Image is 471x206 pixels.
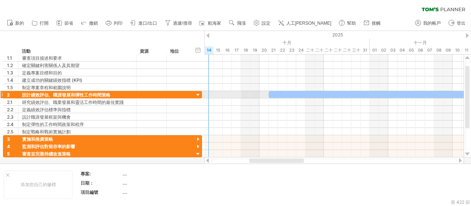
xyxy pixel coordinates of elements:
font: 打開 [40,21,49,26]
div: 2025年10月22日星期三 [278,46,287,54]
font: .... [123,171,127,177]
font: 1.2 [7,63,13,68]
font: 添加您自己的徽標 [21,182,56,187]
font: 10 [455,48,460,53]
a: 打開 [30,18,51,28]
font: 項目編號 [81,189,98,195]
div: 2025年10月28日星期二 [333,46,342,54]
div: 2025年10月30日，星期四 [351,46,361,54]
a: 幫助 [337,18,358,28]
font: 建立成功的關鍵績效指標 (KPI) [22,77,82,83]
a: 進口/出口 [128,18,159,28]
a: 人工[PERSON_NAME] [276,18,334,28]
div: 2025年11月1日星期六 [370,46,379,54]
font: 2 [7,92,10,98]
font: 研究績效評估、職業發展和靈活工作時間的最佳實踐 [22,99,124,105]
div: 2025年10月25日星期六 [305,46,315,54]
div: 2025年10月15日星期三 [213,46,223,54]
font: 2.2 [7,107,13,112]
font: 24 [298,48,304,53]
a: 節省 [54,18,75,28]
a: 列印 [104,18,125,28]
div: 2025年10月23日星期四 [287,46,296,54]
div: 2025年10月24日星期五 [296,46,305,54]
font: 第 422 節 [451,199,470,205]
font: 列印 [114,21,123,26]
font: 二十六 [315,48,323,60]
a: 接觸 [362,18,383,28]
font: 專案: [81,171,91,177]
div: 2025年11月7日，星期五 [425,46,434,54]
font: 15 [216,48,220,53]
div: 2025年10月27日星期一 [324,46,333,54]
font: 二十五 [306,48,314,60]
div: 2025年11月10日星期一 [453,46,462,54]
font: 11 [465,48,468,53]
font: 撤銷 [89,21,98,26]
font: 幫助 [347,21,356,26]
div: 2025年11月2日星期日 [379,46,388,54]
font: .... [123,180,127,186]
font: 18 [244,48,248,53]
font: 我的帳戶 [423,21,441,26]
font: 二十九 [343,48,351,60]
font: 04 [400,48,405,53]
font: 接觸 [372,21,380,26]
font: 5 [7,151,10,157]
a: 飛漲 [227,18,248,28]
div: 2025年10月18日星期六 [241,46,250,54]
font: 14 [207,48,211,53]
font: 制定專案章程和範圍說明 [22,85,71,90]
font: 3 [7,136,10,142]
font: 1.1 [7,55,12,61]
div: 2025年10月16日星期四 [223,46,232,54]
font: .... [123,189,127,195]
font: 09 [446,48,451,53]
div: 2025年11月3日星期一 [388,46,397,54]
font: 20 [262,48,267,53]
font: 新的 [15,21,24,26]
div: 2025年10月20日星期一 [259,46,269,54]
font: 飛漲 [237,21,246,26]
font: 2.5 [7,129,13,135]
div: 2025年10月29日星期三 [342,46,351,54]
div: 2025年10月14日星期二 [204,46,213,54]
font: 2.3 [7,114,14,120]
font: 4 [7,144,10,149]
font: 節省 [64,21,73,26]
font: 活動 [22,48,31,54]
font: 制定彈性的工作時間政策和程序 [22,122,84,127]
font: 過濾/搜尋 [173,21,192,26]
font: 21 [271,48,276,53]
font: 十一月 [414,40,427,45]
font: 17 [234,48,238,53]
font: 航海家 [208,21,221,26]
font: 設計績效評估、職涯發展和彈性工作時間策略 [22,92,110,98]
font: 31 [363,48,367,53]
div: 2025年11月8日星期六 [434,46,443,54]
font: 制定戰略和戰術實施計劃 [22,129,71,135]
font: 2.1 [7,99,13,105]
font: 定義專案目標和目的 [22,70,62,76]
a: 我的帳戶 [413,18,443,28]
font: 監測和評估對留存率的影響 [22,144,75,149]
font: 審查項目描述和要求 [22,55,62,61]
font: 二十七 [325,48,333,60]
font: 23 [289,48,294,53]
font: 審查並完善持續改進策略 [22,151,71,157]
font: 設計職涯發展框架與機會 [22,114,71,120]
font: 2025 [332,32,343,38]
font: 22 [280,48,285,53]
font: 06 [418,48,423,53]
font: 二十八 [334,48,342,60]
font: 人工[PERSON_NAME] [286,21,332,26]
div: 2025年10月17日星期五 [232,46,241,54]
div: 2025年10月19日星期日 [250,46,259,54]
font: 登出 [457,21,465,26]
font: 三十 [352,48,360,53]
font: 定義績效評估標準與指標 [22,107,71,112]
font: 1.5 [7,85,13,90]
font: 07 [427,48,432,53]
a: 設定 [252,18,273,28]
font: 02 [381,48,386,53]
